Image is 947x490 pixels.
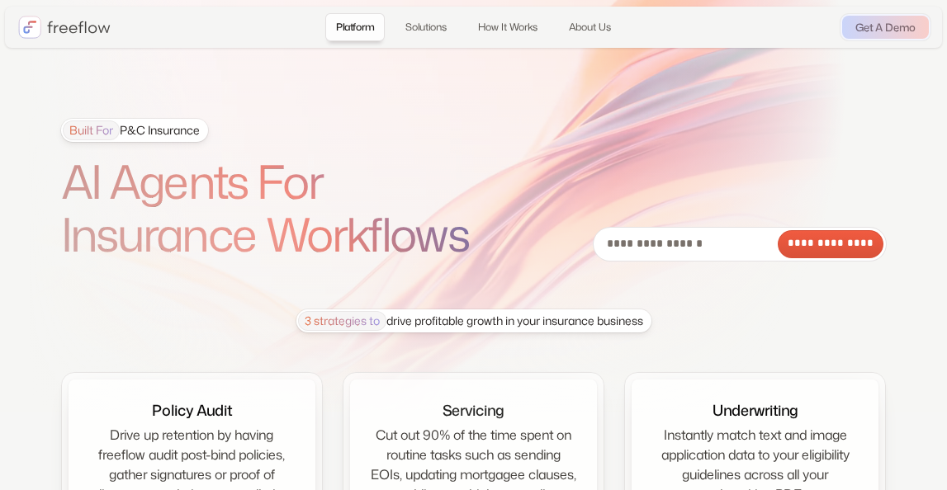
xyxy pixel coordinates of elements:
a: Platform [325,13,385,41]
a: Get A Demo [842,16,929,39]
h1: AI Agents For Insurance Workflows [61,155,515,261]
a: Solutions [395,13,457,41]
a: home [18,16,111,39]
a: About Us [558,13,622,41]
div: drive profitable growth in your insurance business [298,311,643,331]
span: 3 strategies to [298,311,386,331]
a: How It Works [467,13,548,41]
div: P&C Insurance [63,120,200,140]
div: Policy Audit [152,399,232,422]
div: Underwriting [713,399,798,422]
span: Built For [63,120,120,140]
form: Email Form [593,227,887,261]
div: Servicing [443,399,504,422]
